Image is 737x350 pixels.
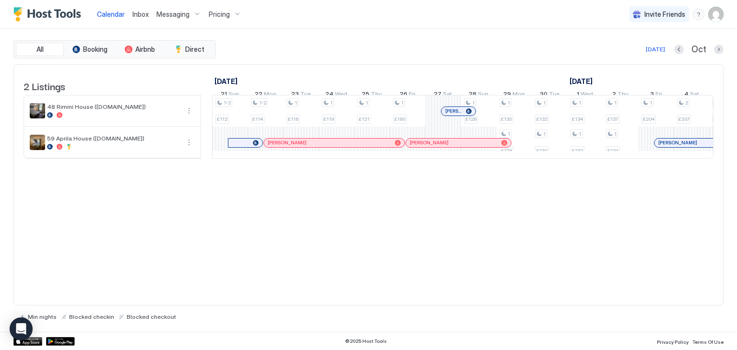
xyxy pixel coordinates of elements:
span: 23 [291,90,299,100]
a: September 25, 2025 [359,88,384,102]
a: Host Tools Logo [13,7,85,22]
span: Fri [655,90,662,100]
span: Thu [618,90,629,100]
a: September 22, 2025 [252,88,279,102]
span: 21 [221,90,227,100]
a: September 28, 2025 [466,88,491,102]
span: 2 [685,100,688,106]
span: [PERSON_NAME] [268,140,307,146]
span: 30 [540,90,547,100]
span: £128 [501,148,512,154]
span: 3 [650,90,654,100]
span: 1 [614,131,617,137]
span: 2 Listings [24,79,65,93]
span: 27 [434,90,441,100]
span: 1 [366,100,368,106]
span: 1 [614,100,617,106]
div: tab-group [13,40,216,58]
a: October 1, 2025 [567,74,595,88]
span: Oct [691,44,706,55]
span: £207 [678,116,689,122]
span: Sun [478,90,488,100]
a: App Store [13,337,42,346]
span: £137 [607,116,618,122]
span: All [36,45,44,54]
span: 59 Aprila House ([DOMAIN_NAME]) [47,135,179,142]
a: September 29, 2025 [501,88,527,102]
span: Sat [443,90,452,100]
span: £116 [288,116,298,122]
button: All [16,43,64,56]
span: Fri [409,90,416,100]
span: 1 [543,131,546,137]
span: 28 [469,90,476,100]
span: © 2025 Host Tools [345,338,387,344]
span: £180 [394,116,405,122]
span: 1 [577,90,579,100]
span: [PERSON_NAME] [445,108,462,114]
span: Calendar [97,10,125,18]
span: [PERSON_NAME] [410,140,449,146]
button: [DATE] [644,44,666,55]
span: Sat [690,90,699,100]
span: 22 [255,90,262,100]
span: 1-2 [224,100,231,106]
span: Airbnb [135,45,155,54]
span: Blocked checkin [69,313,114,320]
span: 1 [472,100,475,106]
div: menu [183,137,195,148]
span: £121 [359,116,369,122]
span: Booking [83,45,107,54]
span: [PERSON_NAME] [658,140,697,146]
a: September 21, 2025 [218,88,241,102]
span: 1-2 [259,100,266,106]
span: Min nights [28,313,57,320]
span: Mon [264,90,276,100]
button: Direct [166,43,214,56]
span: £130 [536,148,547,154]
span: Blocked checkout [127,313,176,320]
button: Airbnb [116,43,164,56]
span: 24 [325,90,333,100]
a: September 21, 2025 [212,74,240,88]
a: September 24, 2025 [323,88,350,102]
div: Open Intercom Messenger [10,317,33,340]
span: 4 [684,90,689,100]
div: menu [183,105,195,117]
span: £130 [501,116,512,122]
span: Direct [185,45,204,54]
a: October 2, 2025 [610,88,631,102]
span: £119 [323,116,334,122]
button: Booking [66,43,114,56]
span: Tue [549,90,559,100]
span: Messaging [156,10,190,19]
a: Google Play Store [46,337,75,346]
span: 1 [650,100,652,106]
a: Calendar [97,9,125,19]
span: Tue [300,90,311,100]
span: 1 [401,100,404,106]
a: September 30, 2025 [537,88,562,102]
span: 2 [612,90,616,100]
button: More options [183,137,195,148]
span: £114 [252,116,263,122]
span: 29 [503,90,511,100]
span: £132 [536,116,547,122]
span: £128 [465,116,476,122]
a: October 1, 2025 [574,88,595,102]
div: listing image [30,103,45,118]
div: [DATE] [646,45,665,54]
button: Next month [714,45,724,54]
span: 1 [579,100,581,106]
a: September 27, 2025 [431,88,454,102]
span: £204 [643,116,654,122]
span: Invite Friends [644,10,685,19]
span: 1 [543,100,546,106]
span: £134 [607,148,618,154]
span: 1 [508,131,510,137]
a: Terms Of Use [692,336,724,346]
span: 25 [362,90,369,100]
span: Inbox [132,10,149,18]
span: 26 [400,90,407,100]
